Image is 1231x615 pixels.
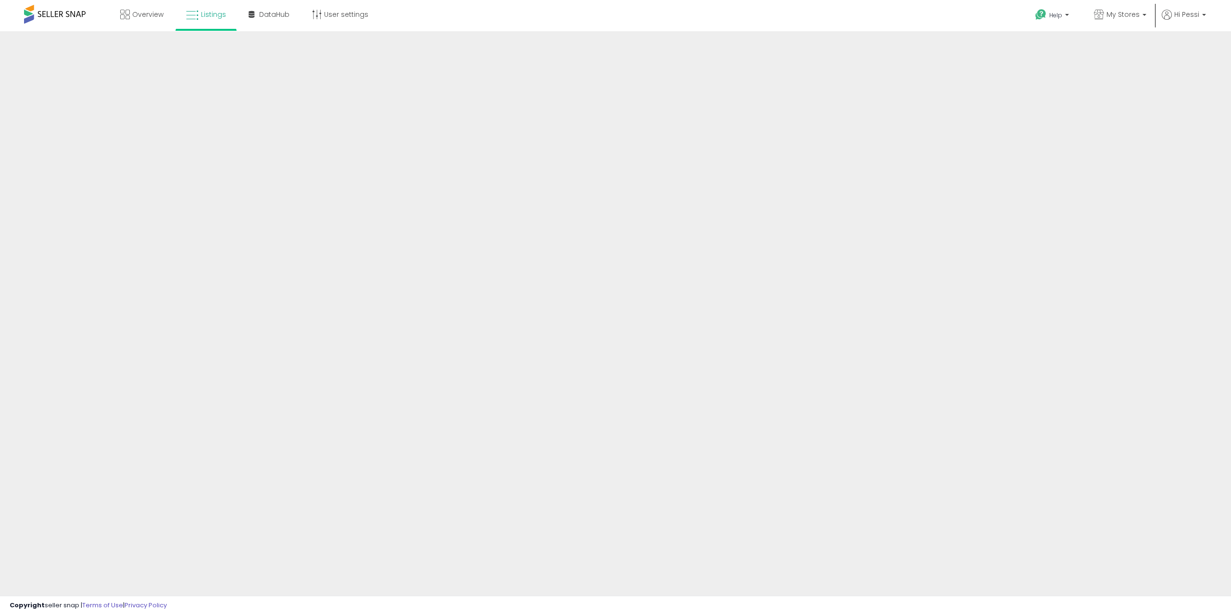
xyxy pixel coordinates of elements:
span: DataHub [259,10,289,19]
span: My Stores [1106,10,1140,19]
span: Listings [201,10,226,19]
span: Hi Pessi [1174,10,1199,19]
a: Help [1028,1,1079,31]
a: Hi Pessi [1162,10,1206,31]
span: Help [1049,11,1062,19]
i: Get Help [1035,9,1047,21]
span: Overview [132,10,163,19]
